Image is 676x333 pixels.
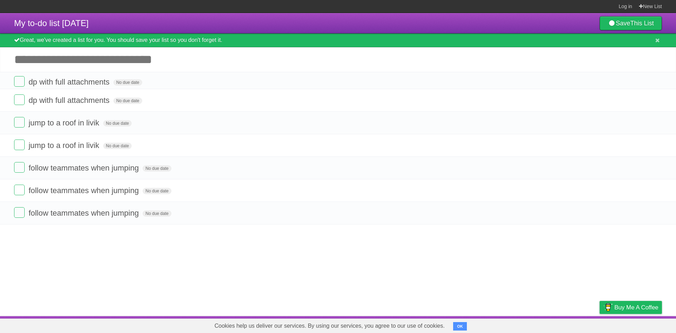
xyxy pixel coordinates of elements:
[453,322,467,331] button: OK
[29,141,101,150] span: jump to a roof in livik
[590,318,609,331] a: Privacy
[14,117,25,128] label: Done
[14,207,25,218] label: Done
[506,318,521,331] a: About
[600,301,662,314] a: Buy me a coffee
[29,78,111,86] span: dp with full attachments
[529,318,558,331] a: Developers
[600,16,662,30] a: SaveThis List
[143,210,171,217] span: No due date
[29,118,101,127] span: jump to a roof in livik
[614,301,658,314] span: Buy me a coffee
[618,318,662,331] a: Suggest a feature
[29,96,111,105] span: dp with full attachments
[207,319,452,333] span: Cookies help us deliver our services. By using our services, you agree to our use of cookies.
[29,164,140,172] span: follow teammates when jumping
[14,162,25,173] label: Done
[14,18,89,28] span: My to-do list [DATE]
[103,143,132,149] span: No due date
[14,185,25,195] label: Done
[143,188,171,194] span: No due date
[103,120,132,127] span: No due date
[14,140,25,150] label: Done
[603,301,613,313] img: Buy me a coffee
[113,98,142,104] span: No due date
[113,79,142,86] span: No due date
[143,165,171,172] span: No due date
[567,318,582,331] a: Terms
[14,76,25,87] label: Done
[29,209,140,217] span: follow teammates when jumping
[29,186,140,195] span: follow teammates when jumping
[630,20,654,27] b: This List
[14,94,25,105] label: Done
